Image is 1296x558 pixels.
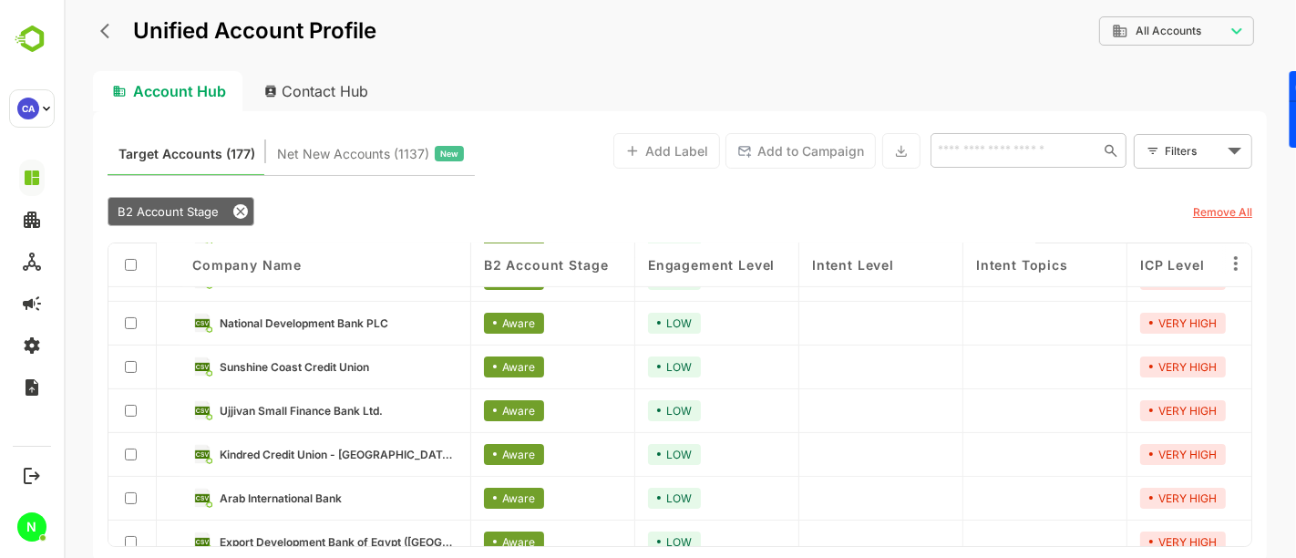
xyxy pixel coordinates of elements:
[584,532,637,553] div: LOW
[156,404,319,418] span: Ujjivan Small Finance Bank Ltd.
[420,356,480,377] div: Aware
[1076,313,1162,334] div: VERY HIGH
[584,488,637,509] div: LOW
[584,400,637,421] div: LOW
[1129,205,1188,219] u: Remove All
[1072,25,1137,37] span: All Accounts
[156,360,305,374] span: Sunshine Coast Credit Union
[584,257,711,273] span: Engagement Level
[29,71,179,111] div: Account Hub
[550,133,656,169] button: Add Label
[1076,532,1162,553] div: VERY HIGH
[69,20,313,42] p: Unified Account Profile
[420,400,480,421] div: Aware
[1076,488,1162,509] div: VERY HIGH
[662,133,812,169] button: Add to Campaign
[17,98,39,119] div: CA
[17,512,46,542] div: N
[9,22,56,57] img: BambooboxLogoMark.f1c84d78b4c51b1a7b5f700c9845e183.svg
[1035,14,1190,49] div: All Accounts
[1048,23,1161,39] div: All Accounts
[186,71,321,111] div: Contact Hub
[584,444,637,465] div: LOW
[1076,257,1141,273] span: ICP Level
[376,142,395,166] span: New
[420,532,480,553] div: Aware
[156,491,278,505] span: Arab International Bank
[1076,400,1162,421] div: VERY HIGH
[420,313,480,334] div: Aware
[32,17,59,45] button: back
[54,204,155,219] span: B2 Account Stage
[912,257,1004,273] span: Intent Topics
[420,444,480,465] div: Aware
[156,316,324,330] span: National Development Bank PLC
[1101,141,1159,160] div: Filters
[584,356,637,377] div: LOW
[818,133,857,169] button: Export the selected data as CSV
[1076,356,1162,377] div: VERY HIGH
[584,313,637,334] div: LOW
[420,257,544,273] span: B2 Account Stage
[55,142,191,166] span: Known accounts you’ve identified to target - imported from CRM, Offline upload, or promoted from ...
[19,463,44,488] button: Logout
[213,142,365,166] span: Net New Accounts ( 1137 )
[156,448,394,461] span: Kindred Credit Union - Canada HQ
[748,257,830,273] span: Intent Level
[1076,444,1162,465] div: VERY HIGH
[44,197,190,226] div: B2 Account Stage
[1099,131,1188,170] div: Filters
[420,488,480,509] div: Aware
[156,535,394,549] span: Export Development Bank of Egypt (Ebank)
[213,142,400,166] div: Newly surfaced ICP-fit accounts from Intent, Website, LinkedIn, and other engagement signals.
[129,257,238,273] span: Company name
